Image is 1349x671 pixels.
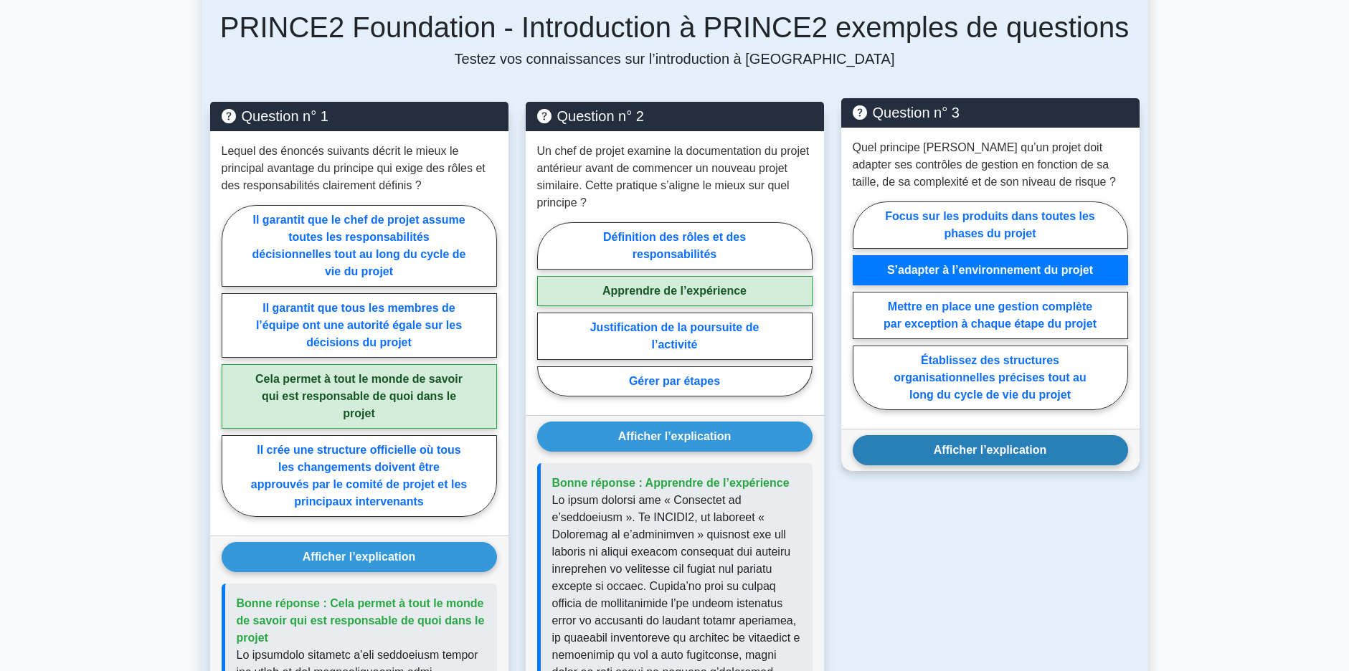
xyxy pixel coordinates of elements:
p: Un chef de projet examine la documentation du projet antérieur avant de commencer un nouveau proj... [537,143,813,211]
p: Testez vos connaissances sur l’introduction à [GEOGRAPHIC_DATA] [210,50,1140,67]
button: Afficher l’explication [537,422,813,452]
p: Lequel des énoncés suivants décrit le mieux le principal avantage du principe qui exige des rôles... [222,143,497,194]
label: Cela permet à tout le monde de savoir qui est responsable de quoi dans le projet [222,364,497,429]
label: Établissez des structures organisationnelles précises tout au long du cycle de vie du projet [853,346,1128,410]
span: Bonne réponse : Cela permet à tout le monde de savoir qui est responsable de quoi dans le projet [237,597,485,644]
label: Définition des rôles et des responsabilités [537,222,813,270]
font: Question n° 3 [873,105,960,120]
span: Bonne réponse : Apprendre de l’expérience [552,477,790,489]
button: Afficher l’explication [222,542,497,572]
label: Il crée une structure officielle où tous les changements doivent être approuvés par le comité de ... [222,435,497,517]
label: Gérer par étapes [537,366,813,396]
label: Justification de la poursuite de l’activité [537,313,813,360]
font: Question n° 2 [557,108,644,124]
label: Il garantit que le chef de projet assume toutes les responsabilités décisionnelles tout au long d... [222,205,497,287]
label: Il garantit que tous les membres de l’équipe ont une autorité égale sur les décisions du projet [222,293,497,358]
label: Mettre en place une gestion complète par exception à chaque étape du projet [853,292,1128,339]
h5: PRINCE2 Foundation - Introduction à PRINCE2 exemples de questions [210,10,1140,44]
button: Afficher l’explication [853,435,1128,465]
p: Quel principe [PERSON_NAME] qu’un projet doit adapter ses contrôles de gestion en fonction de sa ... [853,139,1128,191]
font: Question n° 1 [242,108,328,124]
label: Apprendre de l’expérience [537,276,813,306]
label: Focus sur les produits dans toutes les phases du projet [853,201,1128,249]
label: S’adapter à l’environnement du projet [853,255,1128,285]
